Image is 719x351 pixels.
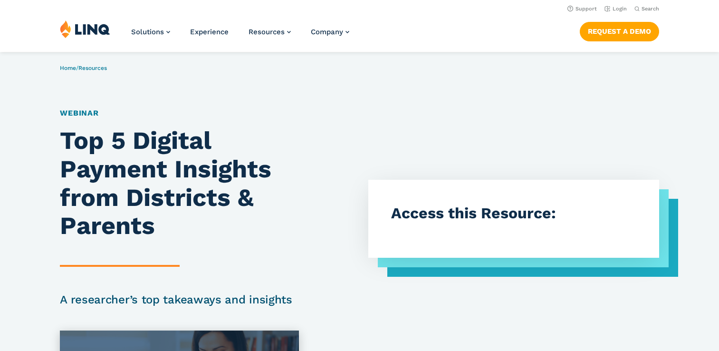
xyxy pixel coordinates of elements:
a: Webinar [60,108,99,117]
img: LINQ | K‑12 Software [60,20,110,38]
a: Login [604,6,627,12]
button: Open Search Bar [634,5,659,12]
h3: Access this Resource: [391,203,636,224]
a: Request a Demo [580,22,659,41]
a: Resources [249,28,291,36]
a: Company [311,28,349,36]
h1: Top 5 Digital Payment Insights from Districts & Parents [60,127,299,240]
a: Support [567,6,597,12]
nav: Primary Navigation [131,20,349,51]
a: Solutions [131,28,170,36]
span: Search [642,6,659,12]
span: / [60,65,107,71]
a: Home [60,65,76,71]
h2: A researcher’s top takeaways and insights [60,292,299,308]
a: Experience [190,28,229,36]
span: Resources [249,28,285,36]
nav: Button Navigation [580,20,659,41]
span: Solutions [131,28,164,36]
a: Resources [78,65,107,71]
span: Company [311,28,343,36]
